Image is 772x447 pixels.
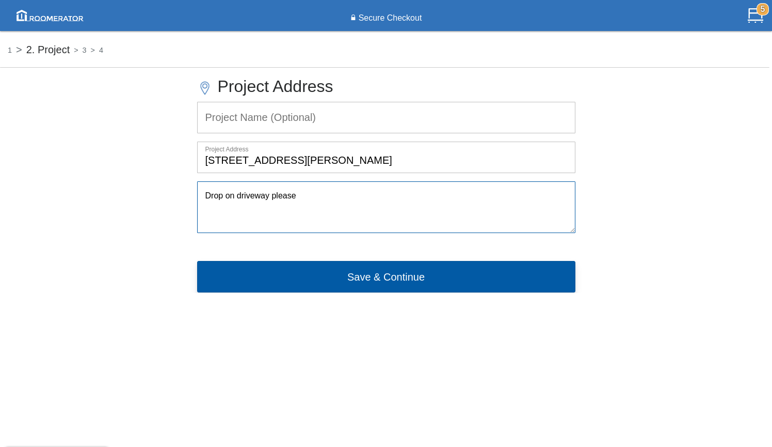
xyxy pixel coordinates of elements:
[70,44,86,55] h5: 3
[8,44,12,55] h5: 1
[350,14,356,22] img: Lock
[197,261,575,292] button: Save & Continue
[198,142,575,173] input: Project Address
[12,44,70,55] h5: 2. Project
[748,8,763,23] img: Cart.svg
[13,6,87,25] img: roomerator-logo.png
[757,3,769,16] strong: 5
[356,12,422,24] label: Secure Checkout
[198,142,576,154] label: Project Address
[197,72,575,98] h1: Project Address
[198,102,575,133] input: Project Name (Optional)
[87,44,103,55] h5: 4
